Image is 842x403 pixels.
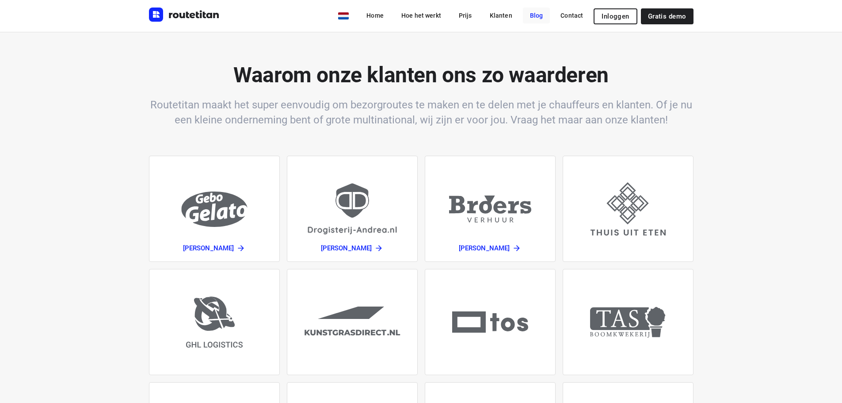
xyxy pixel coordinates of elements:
[149,8,220,24] a: Routetitan
[233,62,609,88] b: Waarom onze klanten ons zo waarderen
[394,8,448,23] a: Hoe het werkt
[648,13,686,20] span: Gratis demo
[359,8,391,23] a: Home
[321,244,372,252] p: [PERSON_NAME]
[523,8,550,23] a: Blog
[421,152,559,265] a: [PERSON_NAME]
[553,8,590,23] a: Contact
[149,97,693,127] h6: Routetitan maakt het super eenvoudig om bezorgroutes te maken en te delen met je chauffeurs en kl...
[602,13,629,20] span: Inloggen
[283,152,421,265] a: [PERSON_NAME]
[641,8,693,24] a: Gratis demo
[594,8,637,24] button: Inloggen
[459,244,510,252] p: [PERSON_NAME]
[145,152,283,265] a: [PERSON_NAME]
[483,8,519,23] a: Klanten
[452,8,479,23] a: Prijs
[183,244,234,252] p: [PERSON_NAME]
[149,8,220,22] img: Routetitan logo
